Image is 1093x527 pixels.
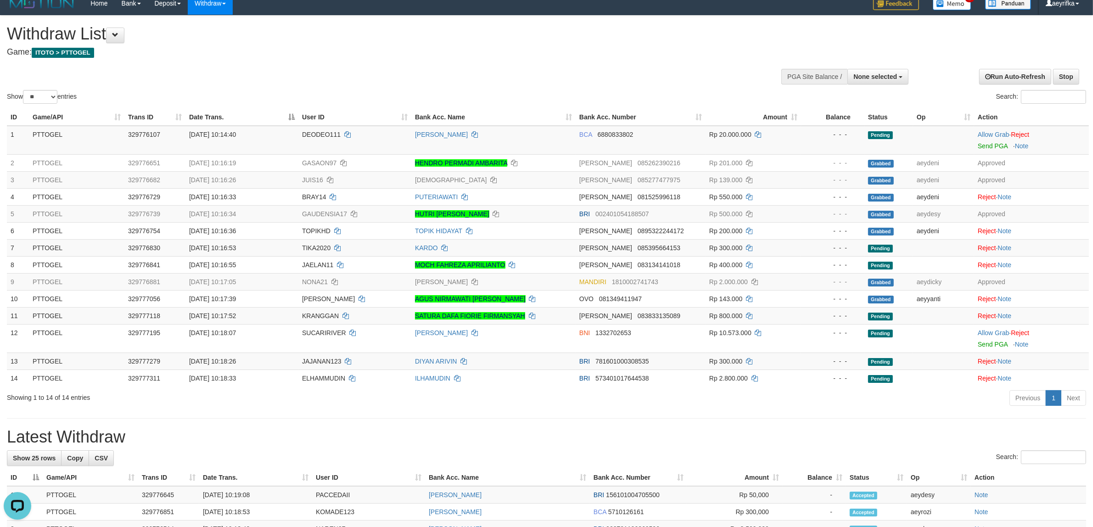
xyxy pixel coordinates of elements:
[43,469,138,486] th: Game/API: activate to sort column ascending
[709,295,742,303] span: Rp 143.000
[7,205,29,222] td: 5
[43,504,138,521] td: PTTOGEL
[805,328,861,337] div: - - -
[302,312,339,320] span: KRANGGAN
[415,159,507,167] a: HENDRO PERMADI AMBARITA
[7,90,77,104] label: Show entries
[7,126,29,155] td: 1
[415,261,505,269] a: MOCH FAHREZA APRILIANTO
[124,109,185,126] th: Trans ID: activate to sort column ascending
[189,210,236,218] span: [DATE] 10:16:34
[974,273,1089,290] td: Approved
[128,295,160,303] span: 329777056
[1011,131,1029,138] a: Reject
[974,290,1089,307] td: ·
[579,261,632,269] span: [PERSON_NAME]
[687,486,783,504] td: Rp 50,000
[128,131,160,138] span: 329776107
[415,193,458,201] a: PUTERIAWATI
[302,244,331,252] span: TIKA2020
[805,158,861,168] div: - - -
[868,245,893,252] span: Pending
[7,469,43,486] th: ID: activate to sort column descending
[1021,90,1086,104] input: Search:
[998,193,1012,201] a: Note
[7,239,29,256] td: 7
[429,491,482,499] a: [PERSON_NAME]
[579,159,632,167] span: [PERSON_NAME]
[189,358,236,365] span: [DATE] 10:18:26
[801,109,864,126] th: Balance
[1061,390,1086,406] a: Next
[579,375,590,382] span: BRI
[312,486,425,504] td: PACCEDAII
[638,193,680,201] span: Copy 081525996118 to clipboard
[1015,341,1029,348] a: Note
[29,171,124,188] td: PTTOGEL
[1009,390,1046,406] a: Previous
[998,358,1012,365] a: Note
[415,131,468,138] a: [PERSON_NAME]
[907,469,971,486] th: Op: activate to sort column ascending
[128,261,160,269] span: 329776841
[1011,329,1029,336] a: Reject
[847,69,908,84] button: None selected
[7,353,29,370] td: 13
[996,450,1086,464] label: Search:
[29,370,124,387] td: PTTOGEL
[23,90,57,104] select: Showentries
[189,176,236,184] span: [DATE] 10:16:26
[868,131,893,139] span: Pending
[687,504,783,521] td: Rp 300,000
[29,239,124,256] td: PTTOGEL
[29,324,124,353] td: PTTOGEL
[89,450,114,466] a: CSV
[29,154,124,171] td: PTTOGEL
[805,294,861,303] div: - - -
[868,177,894,185] span: Grabbed
[590,469,687,486] th: Bank Acc. Number: activate to sort column ascending
[302,329,346,336] span: SUCARIRIVER
[128,176,160,184] span: 329776682
[805,209,861,219] div: - - -
[189,159,236,167] span: [DATE] 10:16:19
[1053,69,1079,84] a: Stop
[1021,450,1086,464] input: Search:
[579,193,632,201] span: [PERSON_NAME]
[913,109,974,126] th: Op: activate to sort column ascending
[579,295,594,303] span: OVO
[638,312,680,320] span: Copy 083833135089 to clipboard
[302,210,347,218] span: GAUDENSIA17
[805,192,861,202] div: - - -
[805,130,861,139] div: - - -
[128,375,160,382] span: 329777311
[974,188,1089,205] td: ·
[411,109,576,126] th: Bank Acc. Name: activate to sort column ascending
[579,210,590,218] span: BRI
[781,69,847,84] div: PGA Site Balance /
[868,279,894,286] span: Grabbed
[189,244,236,252] span: [DATE] 10:16:53
[579,312,632,320] span: [PERSON_NAME]
[29,273,124,290] td: PTTOGEL
[302,261,333,269] span: JAELAN11
[709,131,751,138] span: Rp 20.000.000
[975,508,988,516] a: Note
[998,375,1012,382] a: Note
[29,222,124,239] td: PTTOGEL
[978,375,996,382] a: Reject
[189,278,236,286] span: [DATE] 10:17:05
[298,109,411,126] th: User ID: activate to sort column ascending
[974,222,1089,239] td: ·
[978,341,1008,348] a: Send PGA
[7,171,29,188] td: 3
[302,159,336,167] span: GASAON97
[974,154,1089,171] td: Approved
[907,486,971,504] td: aeydesy
[185,109,298,126] th: Date Trans.: activate to sort column descending
[599,295,642,303] span: Copy 081349411947 to clipboard
[199,469,312,486] th: Date Trans.: activate to sort column ascending
[189,261,236,269] span: [DATE] 10:16:55
[32,48,94,58] span: ITOTO > PTTOGEL
[868,375,893,383] span: Pending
